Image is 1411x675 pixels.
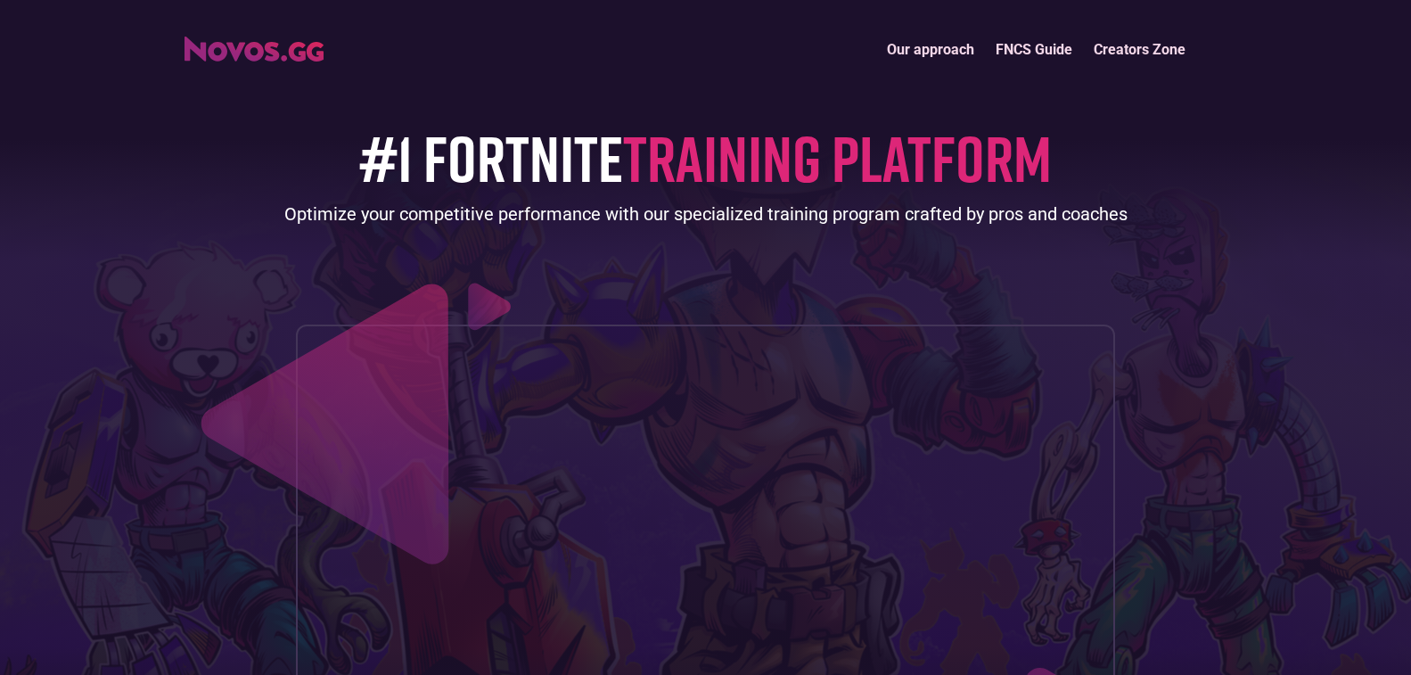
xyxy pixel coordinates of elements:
div: Optimize your competitive performance with our specialized training program crafted by pros and c... [284,202,1128,226]
h1: #1 FORTNITE [359,122,1052,193]
span: TRAINING PLATFORM [623,119,1052,196]
a: Our approach [876,30,985,69]
a: Creators Zone [1083,30,1196,69]
a: home [185,30,324,62]
a: FNCS Guide [985,30,1083,69]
